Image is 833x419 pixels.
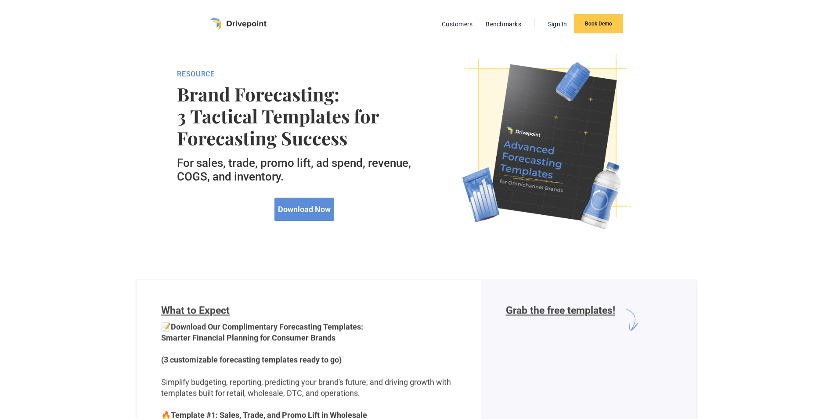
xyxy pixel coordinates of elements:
a: Book Demo [574,14,623,33]
h6: Grab the free templates! [506,304,615,335]
img: arrow [615,304,645,335]
strong: Brand Forecasting: 3 Tactical Templates for Forecasting Success [177,83,431,149]
span: What to Expect [161,304,230,316]
div: RESOURCE [177,70,431,79]
a: Benchmarks [481,18,526,30]
a: Sign In [544,18,572,30]
strong: (3 customizable forecasting templates ready to go) [161,355,342,365]
a: home [210,18,267,30]
a: Download Now [274,198,334,221]
h5: For sales, trade, promo lift, ad spend, revenue, COGS, and inventory. [177,156,431,184]
a: Customers [437,18,477,30]
strong: Download Our Complimentary Forecasting Templates: Smarter Financial Planning for Consumer Brands [161,322,363,342]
